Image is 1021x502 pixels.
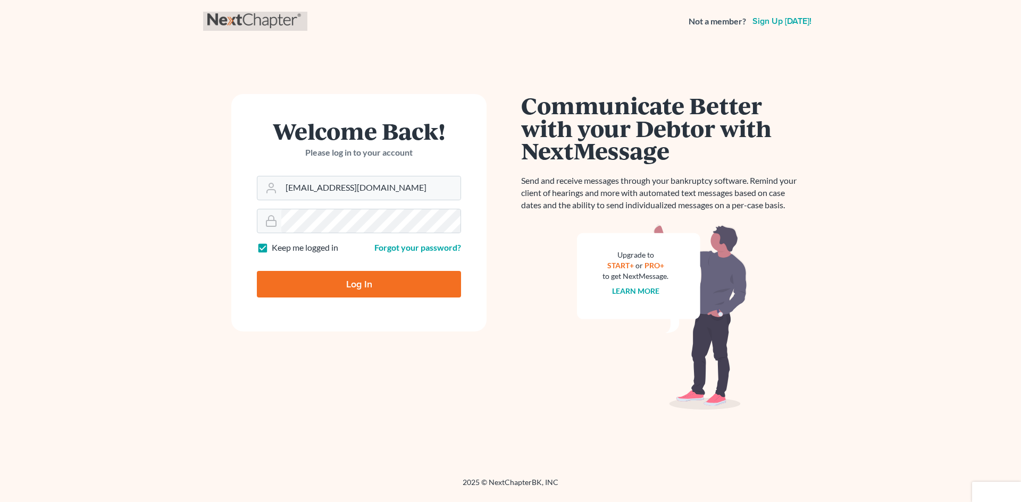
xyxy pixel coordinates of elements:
[689,15,746,28] strong: Not a member?
[272,242,338,254] label: Keep me logged in
[602,271,668,282] div: to get NextMessage.
[577,224,747,410] img: nextmessage_bg-59042aed3d76b12b5cd301f8e5b87938c9018125f34e5fa2b7a6b67550977c72.svg
[257,271,461,297] input: Log In
[374,242,461,252] a: Forgot your password?
[521,94,803,162] h1: Communicate Better with your Debtor with NextMessage
[750,17,814,25] a: Sign up [DATE]!
[281,176,461,200] input: Email Address
[602,250,668,260] div: Upgrade to
[635,261,643,270] span: or
[607,261,634,270] a: START+
[645,261,664,270] a: PRO+
[207,477,814,496] div: 2025 © NextChapterBK, INC
[257,147,461,159] p: Please log in to your account
[521,175,803,211] p: Send and receive messages through your bankruptcy software. Remind your client of hearings and mo...
[257,120,461,142] h1: Welcome Back!
[612,286,659,295] a: Learn more
[972,482,1021,502] div: TrustedSite Certified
